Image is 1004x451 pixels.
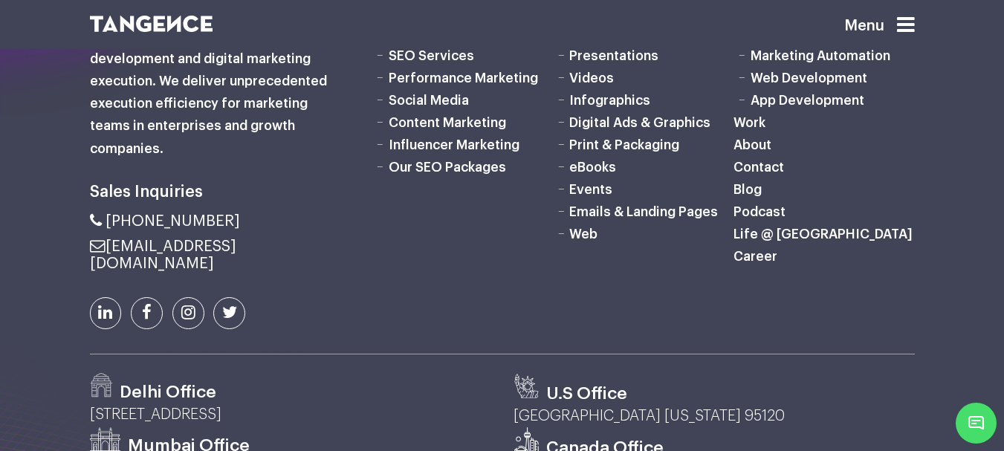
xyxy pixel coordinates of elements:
a: Web [569,227,597,241]
a: eBooks [569,160,616,174]
h6: Sales Inquiries [90,178,350,205]
span: [PHONE_NUMBER] [106,213,240,229]
a: Print & Packaging [569,138,679,152]
img: Path-529.png [90,373,113,398]
a: [EMAIL_ADDRESS][DOMAIN_NAME] [90,239,236,271]
a: Contact [733,160,784,174]
h6: Tangence, accelerates design, development and digital marketing execution. We deliver unprecedent... [90,25,350,159]
p: [STREET_ADDRESS] [90,403,491,426]
a: Blog [733,183,762,196]
a: Presentations [569,49,658,62]
a: Events [569,183,612,196]
a: [PHONE_NUMBER] [90,213,240,229]
a: Influencer Marketing [389,138,519,152]
a: Content Marketing [389,116,506,129]
a: Podcast [733,205,786,218]
a: Digital Ads & Graphics [569,116,710,129]
img: us.svg [514,373,540,399]
a: Social Media [389,94,469,107]
h3: Delhi Office [120,381,216,403]
a: SEO Services [389,49,474,62]
a: App Development [751,94,864,107]
a: Career [733,250,777,263]
a: Emails & Landing Pages [569,205,718,218]
a: Infographics [569,94,650,107]
img: Path-530.png [90,427,121,451]
a: Life @ [GEOGRAPHIC_DATA] [733,227,913,241]
a: About [733,138,771,152]
a: Performance Marketing [389,71,538,85]
h3: U.S Office [546,383,627,405]
p: [GEOGRAPHIC_DATA] [US_STATE] 95120 [514,405,915,427]
a: Our SEO Packages [389,160,506,174]
a: Web Development [751,71,867,85]
span: Chat Widget [956,403,997,444]
a: Marketing Automation [751,49,890,62]
a: Videos [569,71,614,85]
a: Work [733,116,765,129]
